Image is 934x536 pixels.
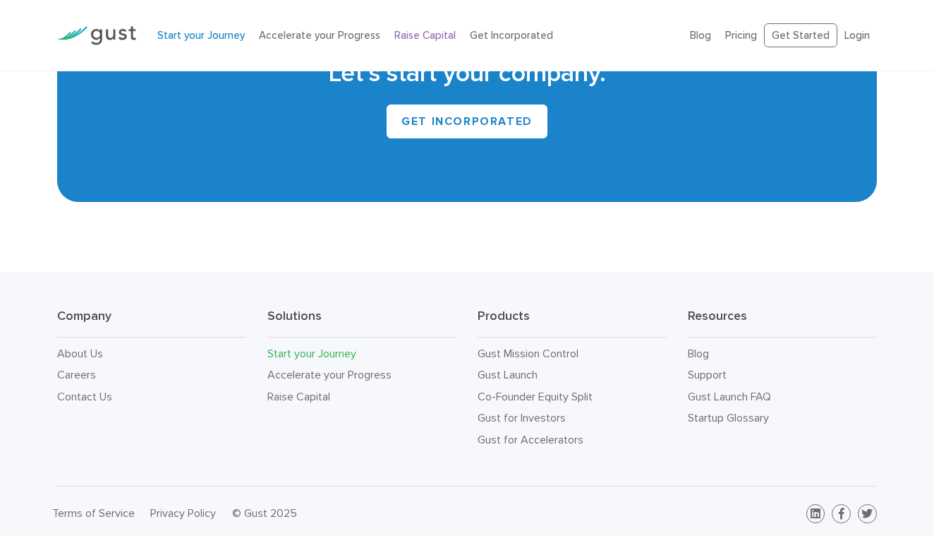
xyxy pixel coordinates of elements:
h3: Company [57,308,246,338]
a: Gust Mission Control [478,347,578,360]
a: Blog [688,347,709,360]
a: Accelerate your Progress [267,368,392,381]
a: Get Started [764,23,837,48]
h3: Resources [688,308,877,338]
a: Support [688,368,727,381]
h3: Solutions [267,308,456,338]
a: GET INCORPORATED [387,105,547,138]
a: Gust for Accelerators [478,433,583,446]
a: Terms of Service [52,506,135,520]
a: Co-Founder Equity Split [478,390,593,403]
h2: Let’s start your company. [78,56,856,90]
a: Contact Us [57,390,112,403]
a: Privacy Policy [150,506,216,520]
h3: Products [478,308,667,338]
a: Pricing [725,29,757,42]
a: About Us [57,347,103,360]
a: Get Incorporated [470,29,553,42]
a: Start your Journey [267,347,356,360]
a: Login [844,29,870,42]
a: Raise Capital [394,29,456,42]
img: Gust Logo [57,26,136,45]
a: Startup Glossary [688,411,769,424]
a: Gust Launch FAQ [688,390,771,403]
a: Careers [57,368,96,381]
a: Gust for Investors [478,411,566,424]
a: Start your Journey [157,29,245,42]
a: Gust Launch [478,368,538,381]
a: Accelerate your Progress [259,29,380,42]
div: © Gust 2025 [232,504,456,523]
a: Raise Capital [267,390,330,403]
a: Blog [690,29,711,42]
